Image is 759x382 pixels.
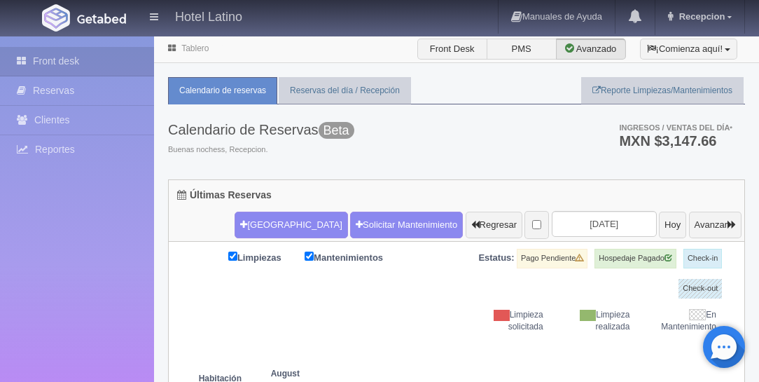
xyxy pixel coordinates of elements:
[305,249,404,265] label: Mantenimientos
[478,252,514,265] label: Estatus:
[228,249,302,265] label: Limpiezas
[168,144,354,156] span: Buenas nochess, Recepcion.
[556,39,626,60] label: Avanzado
[594,249,676,268] label: Hospedaje Pagado
[619,123,732,132] span: Ingresos / Ventas del día
[279,77,411,104] a: Reservas del día / Recepción
[168,122,354,137] h3: Calendario de Reservas
[487,39,557,60] label: PMS
[581,77,744,104] a: Reporte Limpiezas/Mantenimientos
[77,13,126,24] img: Getabed
[619,134,732,148] h3: MXN $3,147.66
[319,122,354,139] span: Beta
[467,309,554,333] div: Limpieza solicitada
[678,279,722,299] label: Check-out
[417,39,487,60] label: Front Desk
[181,43,209,53] a: Tablero
[554,309,641,333] div: Limpieza realizada
[640,39,737,60] button: ¡Comienza aquí!
[683,249,722,268] label: Check-in
[175,7,242,25] h4: Hotel Latino
[466,212,522,238] button: Regresar
[350,212,463,238] a: Solicitar Mantenimiento
[640,309,727,333] div: En Mantenimiento
[228,252,237,261] input: Limpiezas
[235,212,347,238] button: [GEOGRAPHIC_DATA]
[517,249,587,268] label: Pago Pendiente
[168,77,277,104] a: Calendario de reservas
[42,4,70,32] img: Getabed
[305,252,314,261] input: Mantenimientos
[676,11,725,22] span: Recepcion
[659,212,686,238] button: Hoy
[689,212,741,238] button: Avanzar
[177,190,272,200] h4: Últimas Reservas
[271,368,347,380] span: August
